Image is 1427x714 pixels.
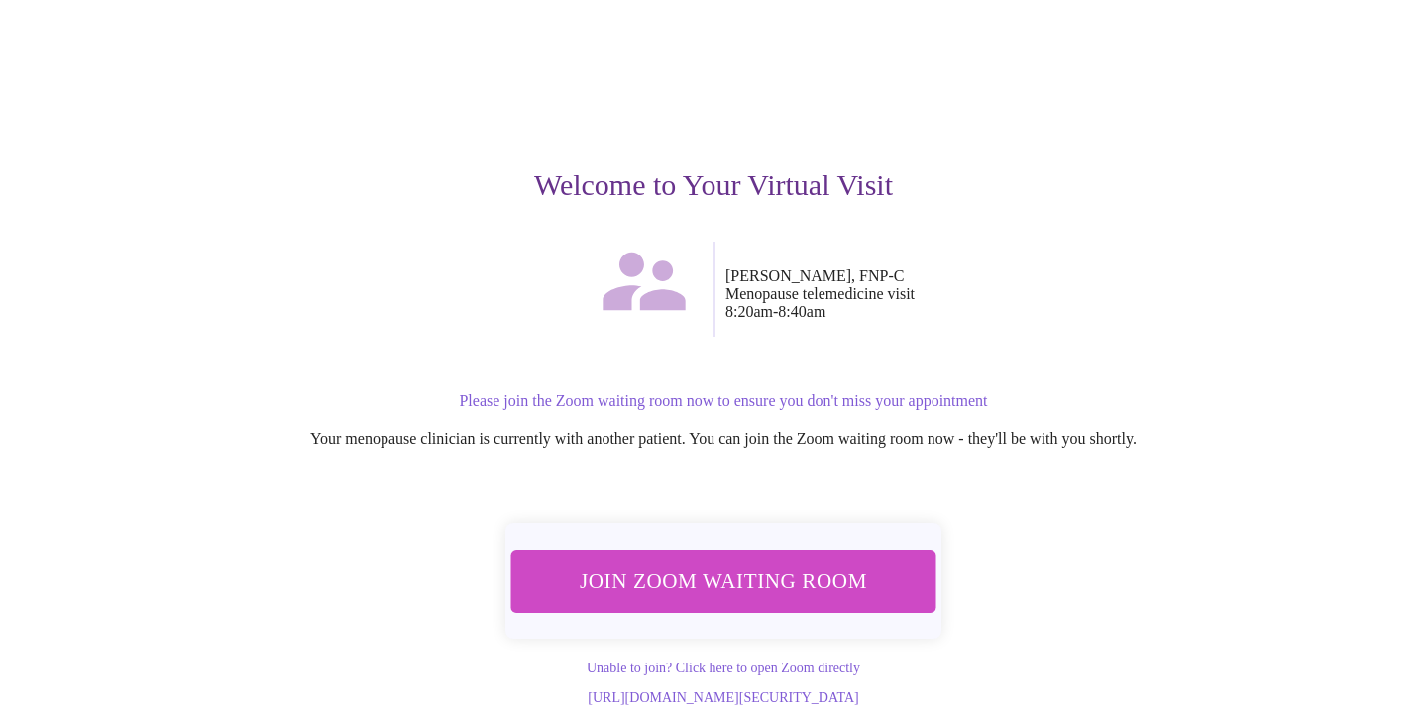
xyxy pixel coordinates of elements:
[587,661,860,675] a: Unable to join? Click here to open Zoom directly
[537,562,910,599] span: Join Zoom Waiting Room
[123,392,1324,410] p: Please join the Zoom waiting room now to ensure you don't miss your appointment
[511,550,936,612] button: Join Zoom Waiting Room
[725,267,1324,321] p: [PERSON_NAME], FNP-C Menopause telemedicine visit 8:20am - 8:40am
[103,168,1324,202] h3: Welcome to Your Virtual Visit
[588,690,858,705] a: [URL][DOMAIN_NAME][SECURITY_DATA]
[123,430,1324,448] p: Your menopause clinician is currently with another patient. You can join the Zoom waiting room no...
